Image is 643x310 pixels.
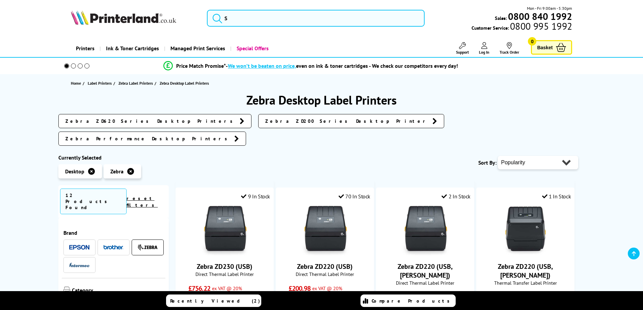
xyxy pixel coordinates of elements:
span: Recently Viewed (2) [170,298,260,304]
div: Currently Selected [58,154,169,161]
span: Sort By: [478,159,497,166]
img: Epson [69,245,89,250]
span: Mon - Fri 9:00am - 5:30pm [527,5,572,11]
a: Zebra ZD230 (USB) [199,250,250,257]
img: Printerland Logo [71,10,176,25]
span: Sales: [495,15,507,21]
a: Recently Viewed (2) [166,294,261,307]
img: Category [63,287,70,293]
span: Zebra Label Printers [118,80,153,87]
span: Category [72,287,164,295]
span: Label Printers [88,80,112,87]
a: Zebra ZD220 (USB, [PERSON_NAME]) [398,262,453,280]
span: Direct Thermal Label Printer [279,271,370,277]
span: We won’t be beaten on price, [228,62,296,69]
span: 0800 995 1992 [509,23,572,29]
span: 0 [528,37,536,46]
a: Zebra ZD220 (USB, [PERSON_NAME]) [498,262,553,280]
a: Zebra Performance Desktop Printers [58,132,246,146]
a: Zebra ZD220 (USB, Peeler) [500,250,551,257]
a: Zebra Label Printers [118,80,155,87]
div: - even on ink & toner cartridges - We check our competitors every day! [226,62,458,69]
a: Zebra [137,243,158,252]
span: Price Match Promise* [176,62,226,69]
img: Zebra ZD220 (USB) [300,205,350,255]
div: 9 In Stock [241,193,270,200]
span: ex VAT @ 20% [212,285,242,291]
a: Zebra ZD220 (USB) [297,262,353,271]
h1: Zebra Desktop Label Printers [58,92,585,108]
a: Zebra ZD220 (USB) [300,250,350,257]
img: Intermec [69,262,89,267]
div: 1 In Stock [542,193,571,200]
a: Epson [69,243,89,252]
a: Managed Print Services [164,40,230,57]
span: Zebra ZD200 Series Desktop Printer [265,118,429,124]
span: 12 Products Found [60,189,127,214]
a: Label Printers [88,80,113,87]
a: Track Order [500,42,519,55]
span: Basket [537,43,553,52]
a: Zebra ZD230 (USB) [197,262,252,271]
a: 0800 840 1992 [507,13,572,20]
a: Ink & Toner Cartridges [100,40,164,57]
span: Direct Thermal Label Printer [179,271,270,277]
img: Zebra [137,244,158,251]
img: Brother [103,245,124,250]
span: Zebra ZD620 Series Desktop Printers [65,118,236,124]
a: Compare Products [360,294,456,307]
a: Support [456,42,469,55]
span: Compare Products [372,298,453,304]
span: ex VAT @ 20% [312,285,342,291]
span: Direct Thermal Label Printer [380,280,471,286]
a: Special Offers [230,40,274,57]
a: Home [71,80,83,87]
span: £756.22 [188,284,210,293]
span: Support [456,50,469,55]
img: Zebra ZD230 (USB) [199,205,250,255]
a: Zebra ZD200 Series Desktop Printer [258,114,444,128]
a: Basket 0 [531,40,572,55]
span: Zebra [110,168,124,175]
span: Zebra Desktop Label Printers [160,81,209,86]
span: Thermal Transfer Label Printer [480,280,571,286]
span: Ink & Toner Cartridges [106,40,159,57]
a: Intermec [69,261,89,269]
a: Log In [479,42,489,55]
span: Customer Service: [472,23,572,31]
a: reset filters [127,195,158,208]
span: Log In [479,50,489,55]
div: 2 In Stock [441,193,471,200]
span: Zebra Performance Desktop Printers [65,135,231,142]
li: modal_Promise [55,60,567,72]
span: Brand [63,229,164,236]
a: Printers [71,40,100,57]
a: Printerland Logo [71,10,199,26]
b: 0800 840 1992 [508,10,572,23]
span: £200.98 [289,284,311,293]
span: Desktop [65,168,84,175]
input: S [207,10,425,27]
div: 70 In Stock [339,193,370,200]
a: Zebra ZD620 Series Desktop Printers [58,114,251,128]
a: Brother [103,243,124,252]
img: Zebra ZD220 (USB, Peeler) [400,205,451,255]
a: Zebra ZD220 (USB, Peeler) [400,250,451,257]
img: Zebra ZD220 (USB, Peeler) [500,205,551,255]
